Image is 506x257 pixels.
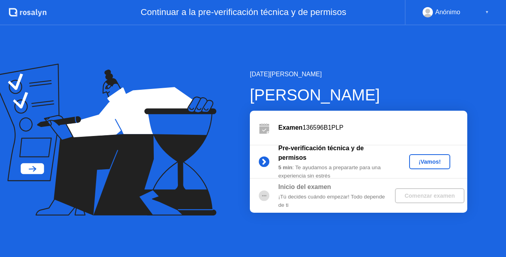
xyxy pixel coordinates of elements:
b: Inicio del examen [278,183,331,190]
b: 5 min [278,164,293,170]
button: Comenzar examen [395,188,464,203]
div: [DATE][PERSON_NAME] [250,70,467,79]
div: 136596B1PLP [278,123,467,132]
div: ¡Tú decides cuándo empezar! Todo depende de ti [278,193,392,209]
b: Examen [278,124,302,131]
div: Anónimo [435,7,460,17]
div: : Te ayudamos a prepararte para una experiencia sin estrés [278,164,392,180]
div: ¡Vamos! [412,159,447,165]
div: Comenzar examen [398,193,461,199]
div: ▼ [485,7,489,17]
b: Pre-verificación técnica y de permisos [278,145,364,161]
div: [PERSON_NAME] [250,83,467,107]
button: ¡Vamos! [409,154,450,169]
